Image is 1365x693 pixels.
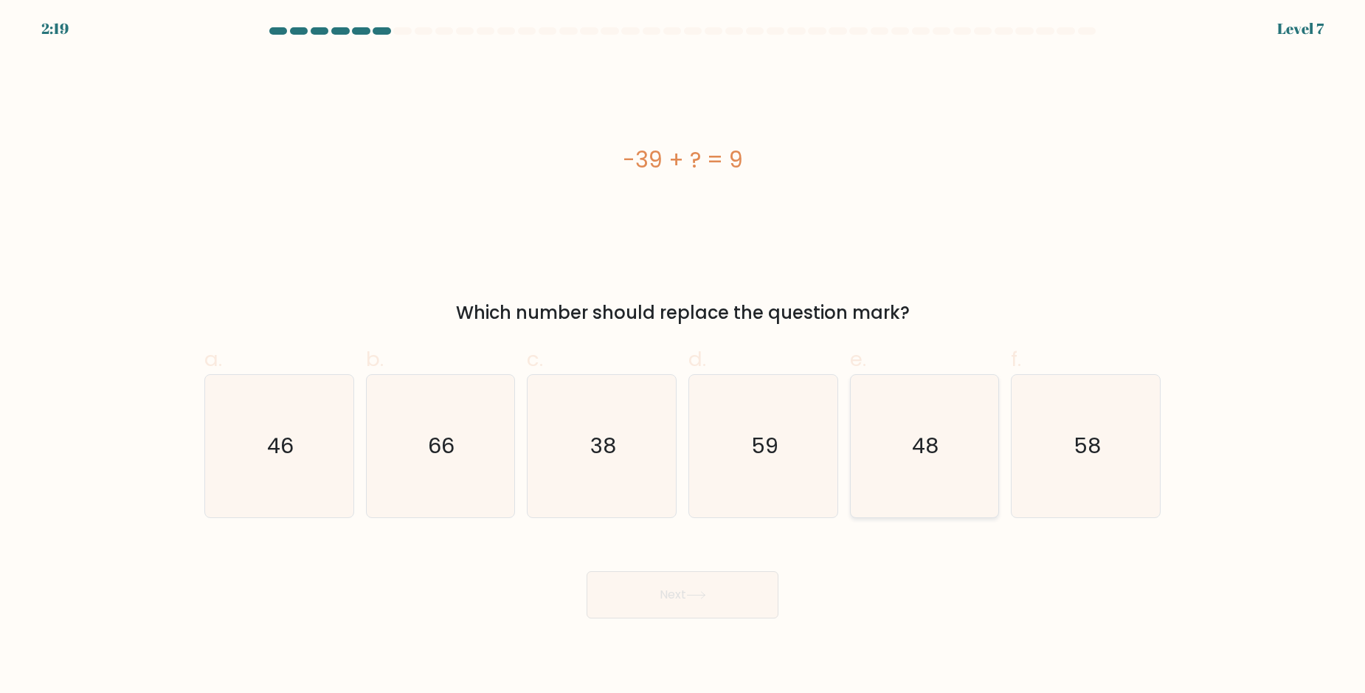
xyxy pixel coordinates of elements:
span: e. [850,345,866,373]
button: Next [587,571,778,618]
text: 48 [913,431,939,461]
span: a. [204,345,222,373]
text: 66 [429,431,455,461]
span: d. [688,345,706,373]
span: c. [527,345,543,373]
div: -39 + ? = 9 [204,143,1161,176]
div: 2:19 [41,18,69,40]
text: 46 [267,431,294,461]
text: 38 [590,431,616,461]
span: f. [1011,345,1021,373]
div: Level 7 [1277,18,1324,40]
text: 58 [1074,431,1101,461]
span: b. [366,345,384,373]
div: Which number should replace the question mark? [213,300,1152,326]
text: 59 [751,431,778,461]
